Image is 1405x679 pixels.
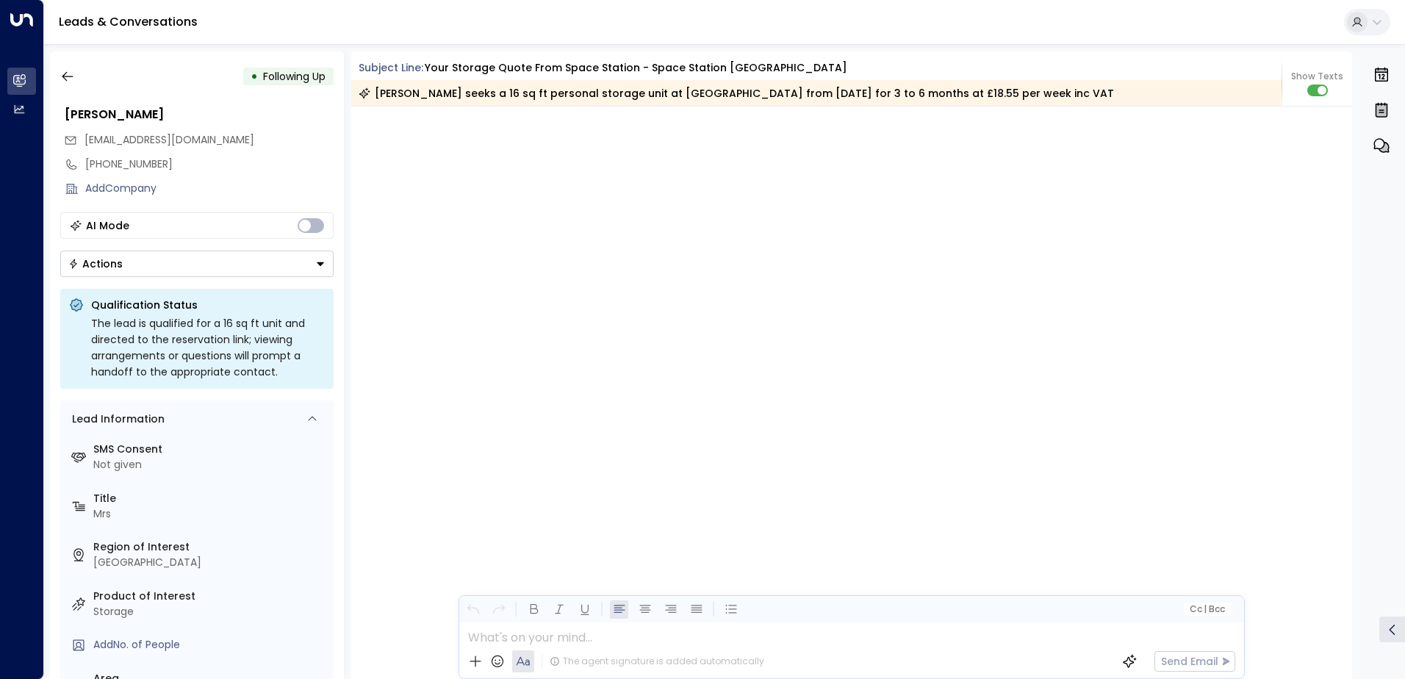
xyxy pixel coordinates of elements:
span: Show Texts [1291,70,1343,83]
button: Actions [60,251,334,277]
div: Actions [68,257,123,270]
div: AddCompany [85,181,334,196]
button: Redo [489,600,508,619]
div: Not given [93,457,328,473]
div: [GEOGRAPHIC_DATA] [93,555,328,570]
div: [PERSON_NAME] seeks a 16 sq ft personal storage unit at [GEOGRAPHIC_DATA] from [DATE] for 3 to 6 ... [359,86,1114,101]
label: Title [93,491,328,506]
span: Cc Bcc [1189,604,1224,614]
div: [PERSON_NAME] [65,106,334,123]
span: | [1204,604,1207,614]
div: The lead is qualified for a 16 sq ft unit and directed to the reservation link; viewing arrangeme... [91,315,325,380]
button: Cc|Bcc [1183,603,1230,617]
span: Subject Line: [359,60,423,75]
div: [PHONE_NUMBER] [85,157,334,172]
div: Storage [93,604,328,619]
div: Lead Information [67,412,165,427]
div: Mrs [93,506,328,522]
a: Leads & Conversations [59,13,198,30]
p: Qualification Status [91,298,325,312]
label: Region of Interest [93,539,328,555]
span: Following Up [263,69,326,84]
span: rozamerche@hotmail.com [85,132,254,148]
div: AddNo. of People [93,637,328,653]
button: Undo [464,600,482,619]
label: Product of Interest [93,589,328,604]
div: AI Mode [86,218,129,233]
label: SMS Consent [93,442,328,457]
div: Button group with a nested menu [60,251,334,277]
div: • [251,63,258,90]
span: [EMAIL_ADDRESS][DOMAIN_NAME] [85,132,254,147]
div: The agent signature is added automatically [550,655,764,668]
div: Your storage quote from Space Station - Space Station [GEOGRAPHIC_DATA] [425,60,847,76]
